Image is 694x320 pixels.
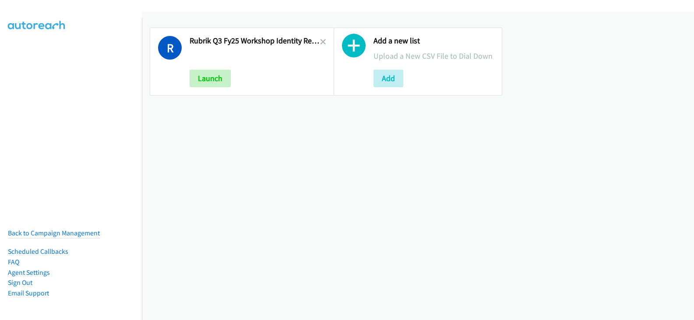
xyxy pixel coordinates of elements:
[8,268,50,277] a: Agent Settings
[8,278,32,287] a: Sign Out
[190,36,320,46] h2: Rubrik Q3 Fy25 Workshop Identity Recovery 1
[8,229,100,237] a: Back to Campaign Management
[8,258,19,266] a: FAQ
[373,70,403,87] button: Add
[190,70,231,87] button: Launch
[373,36,493,46] h2: Add a new list
[158,36,182,60] h1: R
[373,50,493,62] p: Upload a New CSV File to Dial Down
[8,247,68,256] a: Scheduled Callbacks
[8,289,49,297] a: Email Support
